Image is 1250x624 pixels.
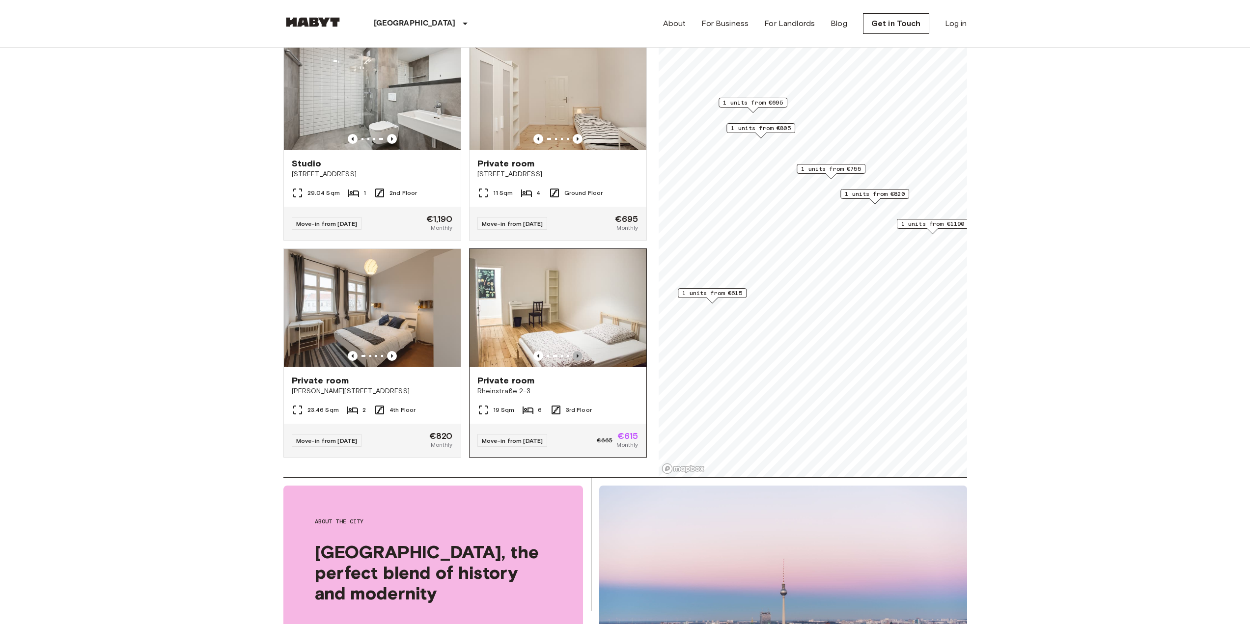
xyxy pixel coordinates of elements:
button: Previous image [573,134,583,144]
span: Monthly [431,223,452,232]
span: [GEOGRAPHIC_DATA], the perfect blend of history and modernity [315,542,552,603]
img: Marketing picture of unit DE-01-267-001-02H [284,249,461,367]
span: 1 units from €1190 [901,219,964,228]
img: Marketing picture of unit DE-01-481-201-01 [284,32,461,150]
span: 19 Sqm [493,406,515,414]
span: 2nd Floor [389,189,417,197]
span: 1 units from €615 [682,289,742,298]
span: [STREET_ADDRESS] [292,169,453,179]
span: €615 [617,432,639,440]
button: Previous image [387,351,397,361]
span: Move-in from [DATE] [296,437,358,444]
span: 1 units from €820 [845,190,905,198]
a: Marketing picture of unit DE-01-090-02MMarketing picture of unit DE-01-090-02MPrevious imagePrevi... [469,248,647,458]
span: 1 units from €805 [731,124,791,133]
span: €820 [429,432,453,440]
span: €1,190 [426,215,453,223]
span: About the city [315,517,552,526]
span: 1 units from €695 [723,98,783,107]
img: Habyt [283,17,342,27]
span: Rheinstraße 2-3 [477,386,639,396]
span: 1 [363,189,366,197]
span: 29.04 Sqm [307,189,340,197]
a: Marketing picture of unit DE-01-223-04MPrevious imagePrevious imagePrivate room[STREET_ADDRESS]11... [469,31,647,241]
span: [PERSON_NAME][STREET_ADDRESS] [292,386,453,396]
div: Map marker [726,123,795,138]
span: Move-in from [DATE] [482,220,543,227]
div: Map marker [678,288,747,303]
span: Move-in from [DATE] [482,437,543,444]
a: About [663,18,686,29]
a: Mapbox logo [662,463,705,474]
span: 1 units from €755 [801,164,861,173]
span: 6 [538,406,542,414]
span: €695 [615,215,639,223]
span: Monthly [616,440,638,449]
span: 4th Floor [389,406,416,414]
span: €665 [597,436,613,445]
span: [STREET_ADDRESS] [477,169,639,179]
a: Previous imagePrevious imageStudio[STREET_ADDRESS]29.04 Sqm12nd FloorMove-in from [DATE]€1,190Mon... [283,31,461,241]
button: Previous image [348,351,358,361]
span: Private room [477,158,535,169]
a: For Business [701,18,749,29]
button: Previous image [533,351,543,361]
div: Map marker [797,164,865,179]
span: 11 Sqm [493,189,513,197]
a: Get in Touch [863,13,929,34]
span: 23.46 Sqm [307,406,339,414]
div: Map marker [840,189,909,204]
img: Marketing picture of unit DE-01-090-02M [470,249,646,367]
button: Previous image [533,134,543,144]
a: For Landlords [764,18,815,29]
span: Private room [292,375,349,386]
div: Map marker [719,98,787,113]
a: Blog [831,18,847,29]
span: Move-in from [DATE] [296,220,358,227]
span: Studio [292,158,322,169]
span: 4 [536,189,540,197]
img: Marketing picture of unit DE-01-223-04M [470,32,646,150]
span: 2 [362,406,366,414]
button: Previous image [387,134,397,144]
span: 3rd Floor [566,406,592,414]
a: Log in [945,18,967,29]
span: Private room [477,375,535,386]
span: Monthly [431,440,452,449]
p: [GEOGRAPHIC_DATA] [374,18,456,29]
span: Ground Floor [564,189,603,197]
button: Previous image [348,134,358,144]
span: Monthly [616,223,638,232]
a: Marketing picture of unit DE-01-267-001-02HPrevious imagePrevious imagePrivate room[PERSON_NAME][... [283,248,461,458]
div: Map marker [896,219,969,234]
button: Previous image [573,351,583,361]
